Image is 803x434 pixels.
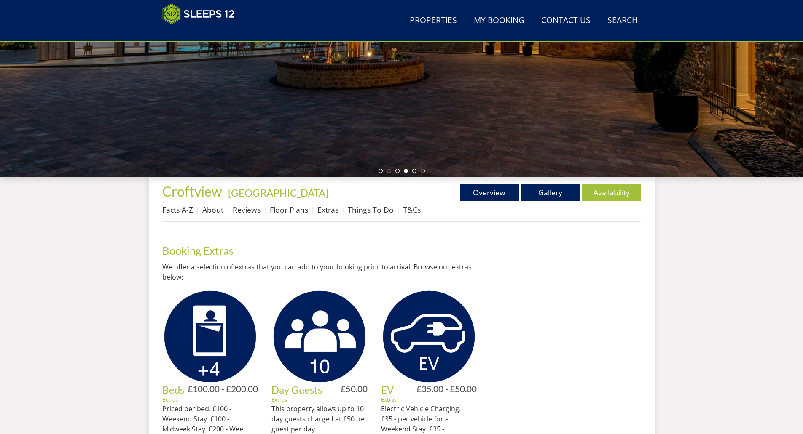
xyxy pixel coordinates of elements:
[162,183,222,200] span: Croftview
[416,384,477,404] h4: £35.00 - £50.00
[317,205,338,215] a: Extras
[162,183,225,200] a: Croftview
[233,205,261,215] a: Reviews
[162,205,193,215] a: Facts A-Z
[162,396,178,403] a: Extras
[162,244,234,257] a: Booking Extras
[582,184,641,201] a: Availability
[162,404,258,434] p: Priced per bed. £100 - Weekend Stay. £100 - Midweek Stay. £200 - Wee...
[403,205,421,215] a: T&Cs
[271,404,368,434] p: This property allows up to 10 day guests charged at £50 per guest per day. ...
[381,404,477,434] p: Electric Vehicle Charging. £35 - per vehicle for a Weekend Stay. £35 - ...
[348,205,394,215] a: Things To Do
[406,11,460,30] a: Properties
[538,11,594,30] a: Contact Us
[381,289,477,385] img: EV
[228,186,328,199] a: [GEOGRAPHIC_DATA]
[158,29,247,37] iframe: Customer reviews powered by Trustpilot
[162,289,258,385] img: Beds
[270,205,308,215] a: Floor Plans
[202,205,223,215] a: About
[225,186,328,199] span: -
[460,184,519,201] a: Overview
[604,11,641,30] a: Search
[521,184,580,201] a: Gallery
[341,384,368,404] h4: £50.00
[188,384,258,404] h4: £100.00 - £200.00
[470,11,528,30] a: My Booking
[271,289,368,385] img: Day Guests
[381,396,397,403] a: Extras
[162,3,235,24] img: Sleeps 12
[271,396,287,403] a: Extras
[271,383,322,396] a: Day Guests
[381,383,394,396] a: EV
[162,262,477,282] p: We offer a selection of extras that you can add to your booking prior to arrival. Browse our extr...
[162,383,184,396] a: Beds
